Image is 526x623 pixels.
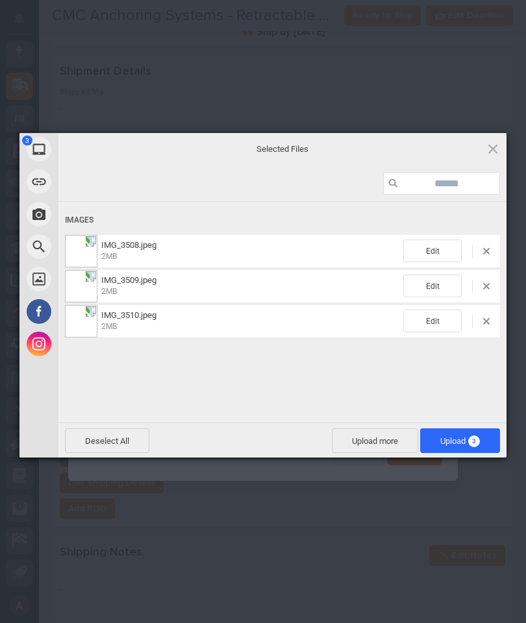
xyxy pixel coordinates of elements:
span: IMG_3508.jpeg [101,240,157,250]
div: Facebook [19,295,175,328]
span: Click here or hit ESC to close picker [486,141,500,156]
span: Edit [403,310,462,332]
span: IMG_3508.jpeg [97,240,403,262]
span: Selected Files [153,143,412,155]
div: Instagram [19,328,175,360]
span: 2MB [101,287,117,296]
div: Unsplash [19,263,175,295]
span: Upload [440,436,480,446]
div: Web Search [19,230,175,263]
img: 4eb82d56-8bf8-4d08-8766-de103c6441ed [65,305,97,337]
span: IMG_3509.jpeg [97,275,403,297]
span: 3 [22,136,32,145]
div: My Device [19,133,175,165]
span: IMG_3509.jpeg [101,275,157,285]
span: Upload [420,428,500,453]
span: IMG_3510.jpeg [101,310,157,320]
img: 751116d3-bbb5-41f6-8a88-24de13049105 [65,270,97,302]
div: Take Photo [19,198,175,230]
span: 3 [468,435,480,447]
span: Upload more [332,428,418,453]
span: IMG_3510.jpeg [97,310,403,332]
span: Edit [403,275,462,297]
span: 2MB [101,322,117,331]
span: Edit [403,239,462,262]
span: Deselect All [65,428,149,453]
div: Link (URL) [19,165,175,198]
img: 1c12bdee-6507-4f37-ad36-59375d8eb289 [65,235,97,267]
div: Images [65,208,500,232]
span: 2MB [101,252,117,261]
